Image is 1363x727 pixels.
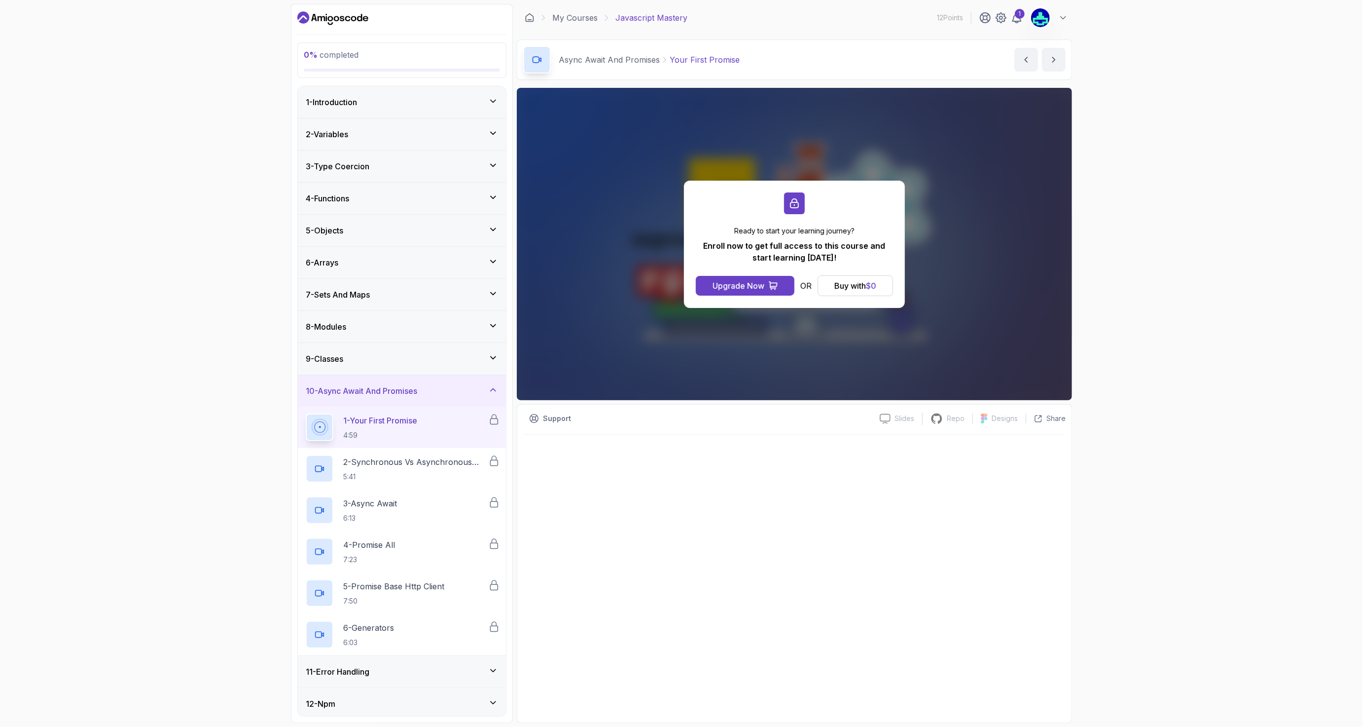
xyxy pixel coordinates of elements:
[306,257,338,268] h3: 6 - Arrays
[306,160,369,172] h3: 3 - Type Coercion
[306,497,498,524] button: 3-Async Await6:13
[525,13,535,23] a: Dashboard
[306,666,369,678] h3: 11 - Error Handling
[343,622,394,634] p: 6 - Generators
[298,656,506,688] button: 11-Error Handling
[343,555,395,565] p: 7:23
[304,50,318,60] span: 0 %
[306,414,498,441] button: 1-Your First Promise4:59
[306,225,343,236] h3: 5 - Objects
[1031,8,1050,27] img: user profile image
[306,579,498,607] button: 5-Promise Base Http Client7:50
[298,151,506,182] button: 3-Type Coercion
[306,455,498,483] button: 2-Synchronous Vs Asynchronous Code5:41
[947,414,965,423] p: Repo
[343,539,395,551] p: 4 - Promise All
[559,54,660,66] p: Async Await And Promises
[306,698,335,710] h3: 12 - Npm
[298,215,506,246] button: 5-Objects
[306,538,498,566] button: 4-Promise All7:23
[306,353,343,365] h3: 9 - Classes
[895,414,914,423] p: Slides
[343,580,444,592] p: 5 - Promise Base Http Client
[306,289,370,301] h3: 7 - Sets And Maps
[834,280,876,292] div: Buy with
[343,513,397,523] p: 6:13
[713,280,764,292] div: Upgrade Now
[1031,8,1068,28] button: user profile image
[298,688,506,720] button: 12-Npm
[343,430,417,440] p: 4:59
[298,183,506,214] button: 4-Functions
[306,385,417,397] h3: 10 - Async Await And Promises
[343,596,444,606] p: 7:50
[298,311,506,343] button: 8-Modules
[696,276,794,296] button: Upgrade Now
[343,472,488,482] p: 5:41
[696,226,893,236] p: Ready to start your learning journey?
[298,375,506,407] button: 10-Async Await And Promises
[304,50,359,60] span: completed
[992,414,1018,423] p: Designs
[343,415,417,426] p: 1 - Your First Promise
[297,10,368,26] a: Dashboard
[306,96,357,108] h3: 1 - Introduction
[298,247,506,278] button: 6-Arrays
[818,275,893,296] button: Buy with$0
[1011,12,1023,24] a: 1
[1026,414,1066,423] button: Share
[670,54,740,66] p: Your First Promise
[937,13,963,23] p: 12 Points
[696,240,893,264] p: Enroll now to get full access to this course and start learning [DATE]!
[298,343,506,375] button: 9-Classes
[1042,48,1066,72] button: next content
[306,621,498,649] button: 6-Generators6:03
[298,118,506,150] button: 2-Variables
[298,279,506,310] button: 7-Sets And Maps
[306,192,349,204] h3: 4 - Functions
[343,456,488,468] p: 2 - Synchronous Vs Asynchronous Code
[1014,48,1038,72] button: previous content
[523,411,577,426] button: Support button
[552,12,598,24] a: My Courses
[343,497,397,509] p: 3 - Async Await
[1015,9,1025,19] div: 1
[543,414,571,423] p: Support
[298,86,506,118] button: 1-Introduction
[615,12,687,24] p: Javascript Mastery
[1046,414,1066,423] p: Share
[866,281,876,291] span: $ 0
[306,321,346,333] h3: 8 - Modules
[343,638,394,648] p: 6:03
[306,128,348,140] h3: 2 - Variables
[800,280,812,292] p: OR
